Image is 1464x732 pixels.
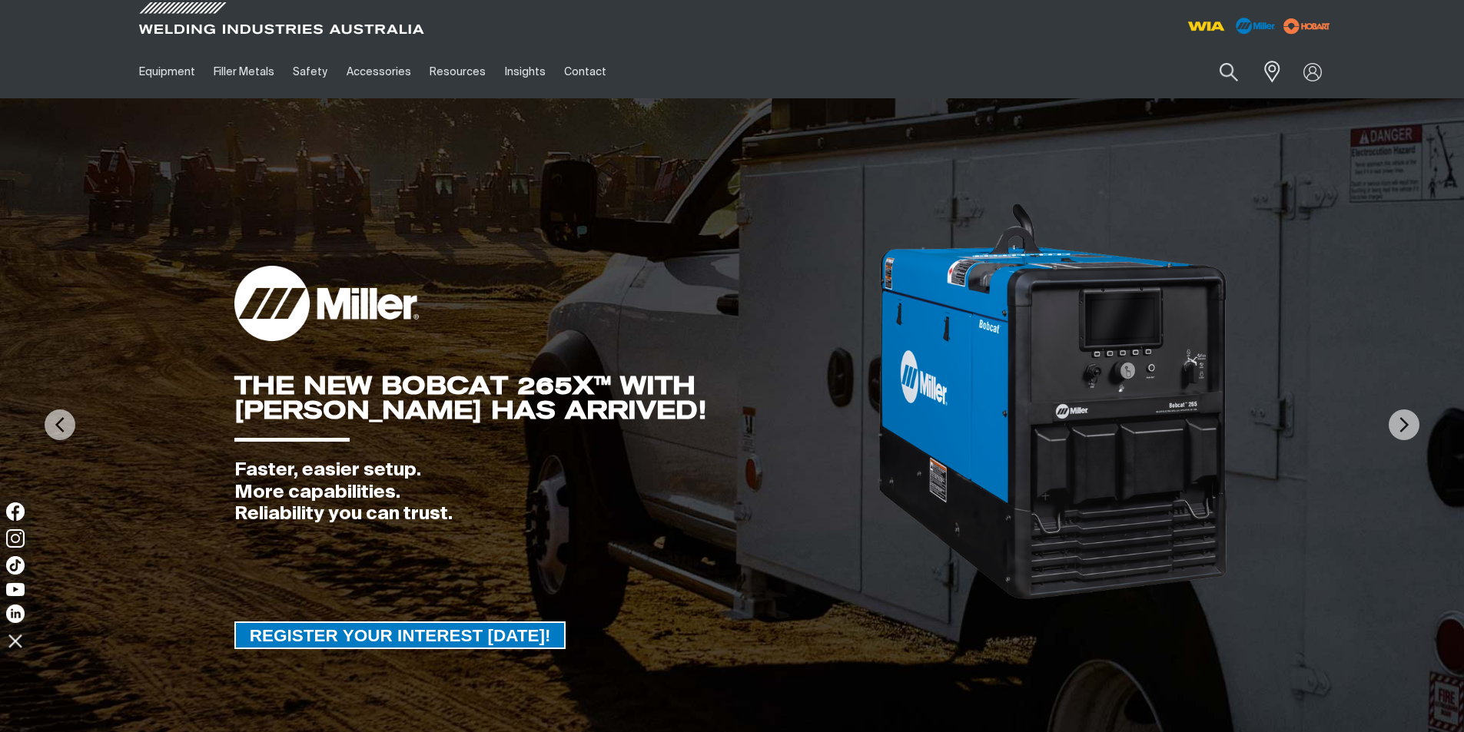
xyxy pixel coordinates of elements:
[555,45,616,98] a: Contact
[236,621,565,649] span: REGISTER YOUR INTEREST [DATE]!
[6,556,25,575] img: TikTok
[1183,54,1254,90] input: Product name or item number...
[234,373,876,422] div: THE NEW BOBCAT 265X™ WITH [PERSON_NAME] HAS ARRIVED!
[130,45,204,98] a: Equipment
[420,45,495,98] a: Resources
[284,45,337,98] a: Safety
[1203,54,1255,90] button: Search products
[1279,15,1335,38] img: miller
[6,583,25,596] img: YouTube
[6,502,25,521] img: Facebook
[45,409,75,440] img: PrevArrow
[6,604,25,623] img: LinkedIn
[234,459,876,525] div: Faster, easier setup. More capabilities. Reliability you can trust.
[1389,409,1419,440] img: NextArrow
[337,45,420,98] a: Accessories
[130,45,1034,98] nav: Main
[204,45,284,98] a: Filler Metals
[495,45,554,98] a: Insights
[234,621,566,649] a: REGISTER YOUR INTEREST TODAY!
[6,529,25,548] img: Instagram
[2,628,28,654] img: hide socials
